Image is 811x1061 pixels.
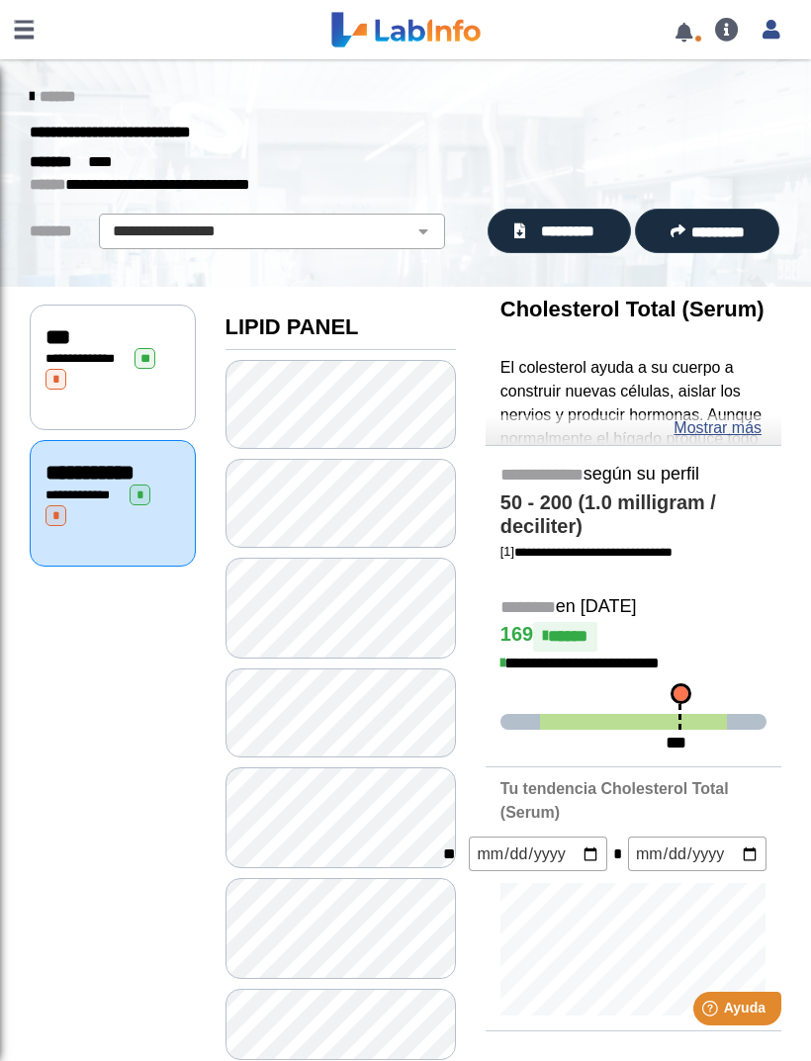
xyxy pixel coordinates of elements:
[500,544,673,559] a: [1]
[500,596,766,619] h5: en [DATE]
[500,491,766,539] h4: 50 - 200 (1.0 milligram / deciliter)
[500,780,729,821] b: Tu tendencia Cholesterol Total (Serum)
[635,984,789,1039] iframe: Help widget launcher
[674,416,762,440] a: Mostrar más
[500,356,766,852] p: El colesterol ayuda a su cuerpo a construir nuevas células, aislar los nervios y producir hormona...
[500,622,766,652] h4: 169
[469,837,607,871] input: mm/dd/yyyy
[500,464,766,486] h5: según su perfil
[628,837,766,871] input: mm/dd/yyyy
[500,297,765,321] b: Cholesterol Total (Serum)
[225,314,359,339] b: LIPID PANEL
